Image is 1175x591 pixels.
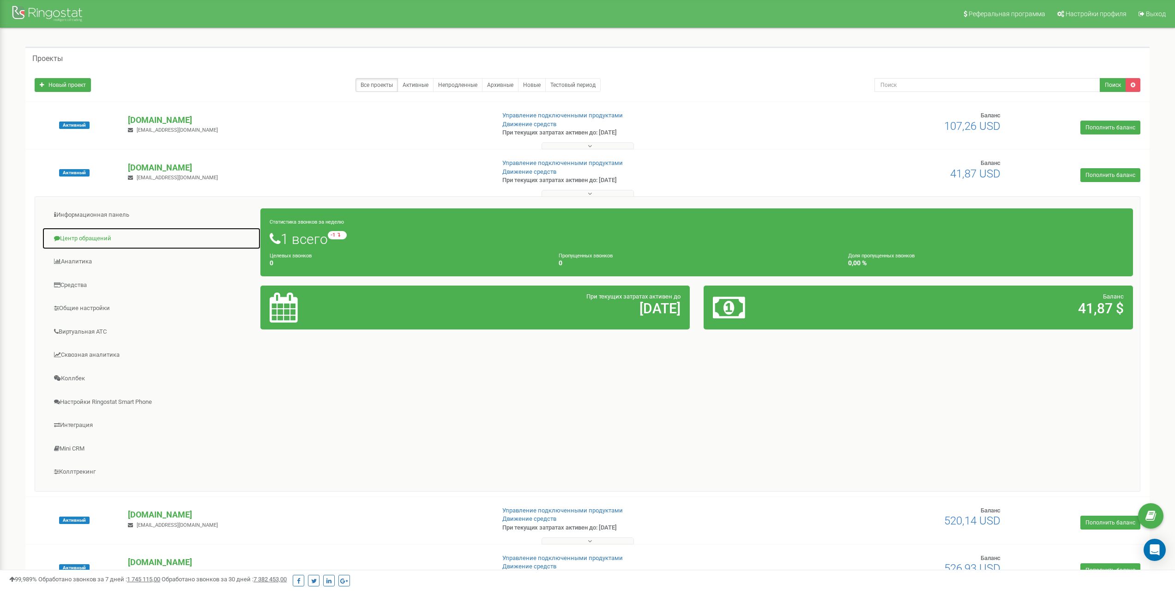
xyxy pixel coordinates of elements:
[42,227,261,250] a: Центр обращений
[32,55,63,63] h5: Проекты
[42,204,261,226] a: Информационная панель
[944,120,1000,133] span: 107,26 USD
[502,515,556,522] a: Движение средств
[128,114,487,126] p: [DOMAIN_NAME]
[270,219,344,225] small: Статистика звонков за неделю
[162,576,287,583] span: Обработано звонков за 30 дней :
[35,78,91,92] a: Новый проект
[270,260,545,267] h4: 0
[969,10,1045,18] span: Реферальная программа
[518,78,546,92] a: Новые
[42,461,261,483] a: Коллтрекинг
[855,301,1124,316] h2: 41,87 $
[59,122,90,129] span: Активный
[128,162,487,174] p: [DOMAIN_NAME]
[433,78,482,92] a: Непродленные
[502,168,556,175] a: Движение средств
[127,576,160,583] u: 1 745 115,00
[42,438,261,460] a: Mini CRM
[253,576,287,583] u: 7 382 453,00
[1080,516,1140,530] a: Пополнить баланс
[502,121,556,128] a: Движение средств
[502,554,623,561] a: Управление подключенными продуктами
[59,517,90,524] span: Активный
[586,293,681,300] span: При текущих затратах активен до
[559,253,613,259] small: Пропущенных звонков
[270,231,1124,247] h1: 1 всего
[328,231,347,239] small: -1
[42,344,261,366] a: Сквозная аналитика
[848,260,1124,267] h4: 0,00 %
[42,250,261,273] a: Аналитика
[42,391,261,414] a: Настройки Ringostat Smart Phone
[950,167,1000,180] span: 41,87 USD
[482,78,518,92] a: Архивные
[559,260,834,267] h4: 0
[42,414,261,437] a: Интеграция
[128,509,487,521] p: [DOMAIN_NAME]
[59,169,90,177] span: Активный
[981,112,1000,119] span: Баланс
[1066,10,1127,18] span: Настройки профиля
[356,78,398,92] a: Все проекты
[502,159,623,166] a: Управление подключенными продуктами
[137,175,218,181] span: [EMAIL_ADDRESS][DOMAIN_NAME]
[42,297,261,320] a: Общие настройки
[1080,121,1140,134] a: Пополнить баланс
[137,522,218,528] span: [EMAIL_ADDRESS][DOMAIN_NAME]
[1103,293,1124,300] span: Баланс
[981,554,1000,561] span: Баланс
[411,301,680,316] h2: [DATE]
[398,78,434,92] a: Активные
[1100,78,1126,92] button: Поиск
[42,274,261,297] a: Средства
[848,253,915,259] small: Доля пропущенных звонков
[502,524,768,532] p: При текущих затратах активен до: [DATE]
[42,367,261,390] a: Коллбек
[502,507,623,514] a: Управление подключенными продуктами
[981,507,1000,514] span: Баланс
[502,563,556,570] a: Движение средств
[502,128,768,137] p: При текущих затратах активен до: [DATE]
[270,253,312,259] small: Целевых звонков
[545,78,601,92] a: Тестовый период
[502,112,623,119] a: Управление подключенными продуктами
[944,514,1000,527] span: 520,14 USD
[1144,539,1166,561] div: Open Intercom Messenger
[981,159,1000,166] span: Баланс
[9,576,37,583] span: 99,989%
[59,564,90,572] span: Активный
[1146,10,1166,18] span: Выход
[874,78,1100,92] input: Поиск
[1080,168,1140,182] a: Пополнить баланс
[38,576,160,583] span: Обработано звонков за 7 дней :
[42,321,261,343] a: Виртуальная АТС
[944,562,1000,575] span: 526,93 USD
[137,127,218,133] span: [EMAIL_ADDRESS][DOMAIN_NAME]
[1080,563,1140,577] a: Пополнить баланс
[502,176,768,185] p: При текущих затратах активен до: [DATE]
[128,556,487,568] p: [DOMAIN_NAME]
